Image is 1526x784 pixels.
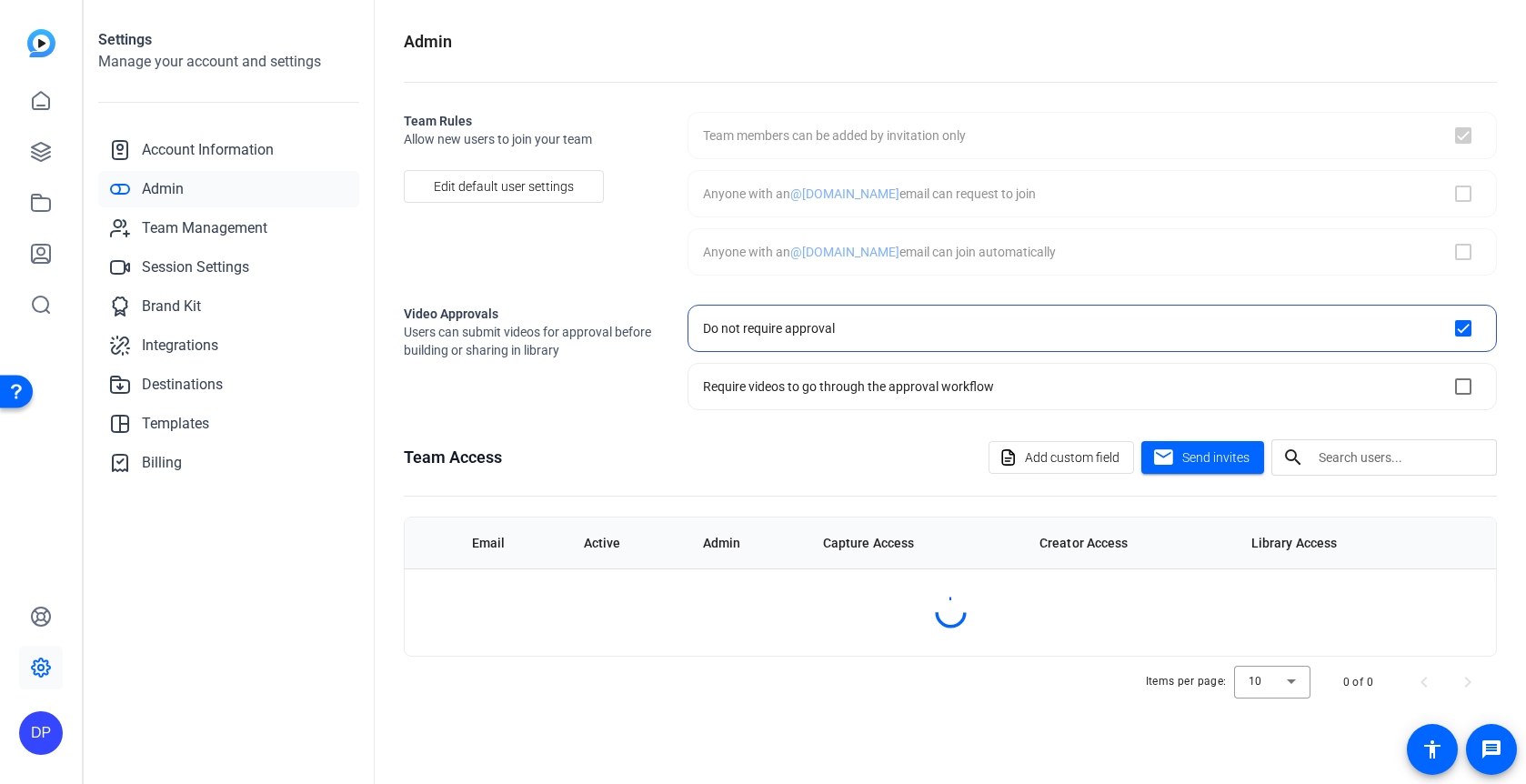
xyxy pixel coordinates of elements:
[457,518,569,568] th: Email
[1182,448,1250,467] span: Send invites
[703,243,1056,261] div: Anyone with an email can join automatically
[142,452,182,474] span: Billing
[142,296,201,317] span: Brand Kit
[98,210,359,246] a: Team Management
[703,185,1036,203] div: Anyone with an email can request to join
[404,170,604,203] button: Edit default user settings
[703,377,994,396] div: Require videos to go through the approval workflow
[142,217,267,239] span: Team Management
[1152,447,1175,469] mat-icon: mail
[142,335,218,357] span: Integrations
[404,29,452,55] h1: Admin
[790,186,899,201] span: @[DOMAIN_NAME]
[98,51,359,73] h2: Manage your account and settings
[142,374,223,396] span: Destinations
[142,139,274,161] span: Account Information
[142,256,249,278] span: Session Settings
[1025,440,1119,475] span: Add custom field
[98,445,359,481] a: Billing
[19,711,63,755] div: DP
[1343,673,1373,691] div: 0 of 0
[98,327,359,364] a: Integrations
[1319,447,1482,468] input: Search users...
[404,130,658,148] span: Allow new users to join your team
[434,169,574,204] span: Edit default user settings
[27,29,55,57] img: blue-gradient.svg
[1446,660,1490,704] button: Next page
[404,112,658,130] h2: Team Rules
[98,288,359,325] a: Brand Kit
[703,126,966,145] div: Team members can be added by invitation only
[404,445,502,470] h1: Team Access
[1141,441,1264,474] button: Send invites
[98,249,359,286] a: Session Settings
[1237,518,1443,568] th: Library Access
[142,413,209,435] span: Templates
[98,29,359,51] h1: Settings
[1146,672,1227,690] div: Items per page:
[989,441,1134,474] button: Add custom field
[98,132,359,168] a: Account Information
[1271,447,1315,468] mat-icon: search
[808,518,1025,568] th: Capture Access
[1402,660,1446,704] button: Previous page
[98,406,359,442] a: Templates
[404,323,658,359] span: Users can submit videos for approval before building or sharing in library
[1025,518,1237,568] th: Creator Access
[1481,739,1502,760] mat-icon: message
[1421,739,1443,760] mat-icon: accessibility
[569,518,688,568] th: Active
[98,171,359,207] a: Admin
[703,319,835,337] div: Do not require approval
[404,305,658,323] h2: Video Approvals
[98,367,359,403] a: Destinations
[790,245,899,259] span: @[DOMAIN_NAME]
[142,178,184,200] span: Admin
[688,518,808,568] th: Admin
